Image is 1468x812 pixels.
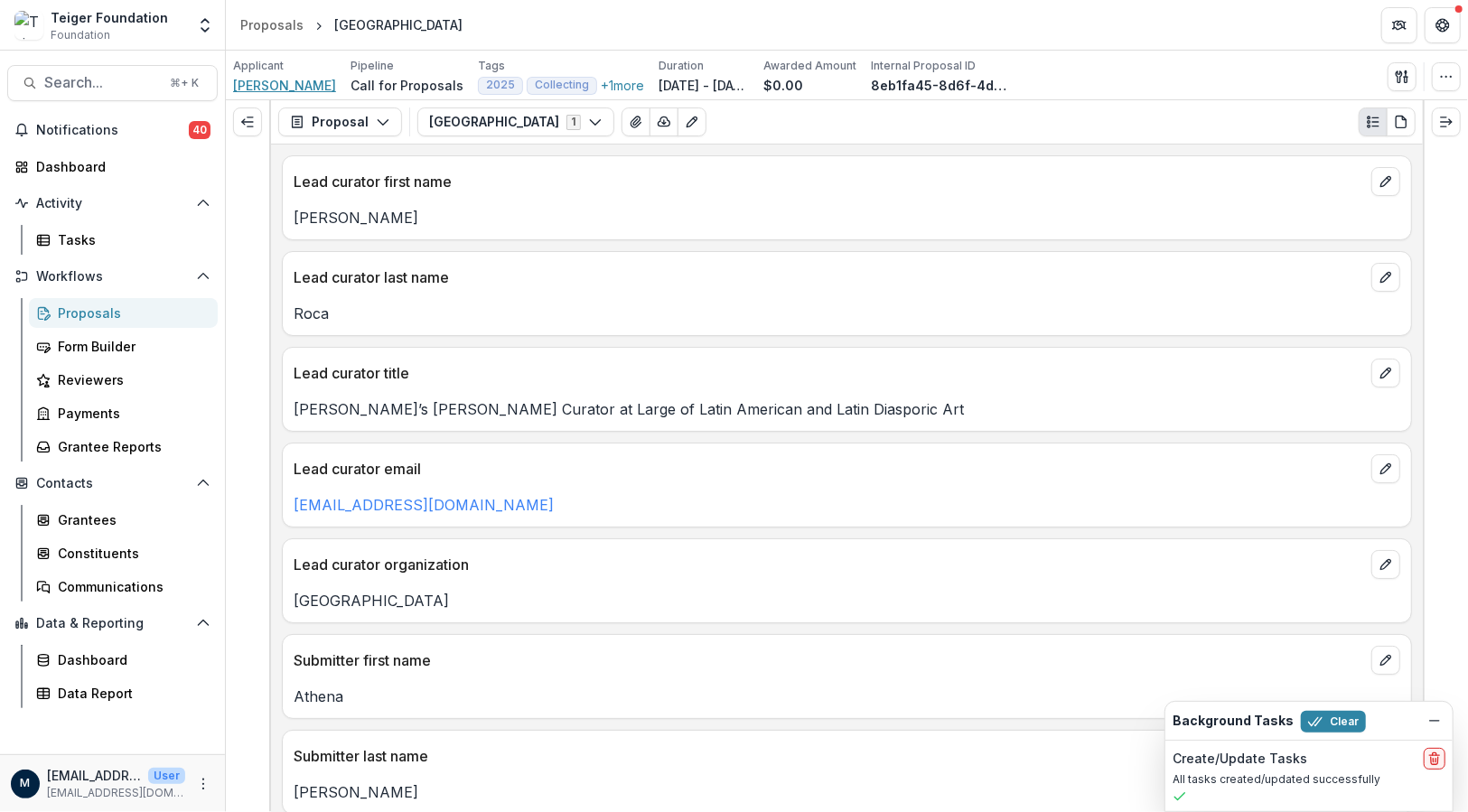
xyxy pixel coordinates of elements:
span: Workflows [36,269,189,285]
button: Edit as form [678,107,706,136]
button: Partners [1381,7,1417,43]
img: Teiger Foundation [14,11,43,40]
a: Grantee Reports [29,432,218,462]
p: [DATE] - [DATE] [659,76,749,95]
h2: Background Tasks [1173,714,1294,729]
p: Lead curator email [294,458,1364,480]
button: More [192,773,214,795]
p: $0.00 [763,76,803,95]
span: Search... [44,74,159,91]
p: All tasks created/updated successfully [1173,771,1445,788]
button: delete [1424,748,1445,770]
a: Proposals [233,12,311,38]
button: Get Help [1425,7,1461,43]
p: Lead curator organization [294,554,1364,575]
p: 8eb1fa45-8d6f-4d8a-b61e-5e2f4343ff53 [871,76,1006,95]
button: Clear [1301,711,1366,733]
span: Contacts [36,476,189,491]
div: [GEOGRAPHIC_DATA] [334,15,463,34]
p: Tags [478,58,505,74]
a: [EMAIL_ADDRESS][DOMAIN_NAME] [294,496,554,514]
a: Payments [29,398,218,428]
p: Awarded Amount [763,58,856,74]
a: Tasks [29,225,218,255]
button: edit [1371,646,1400,675]
p: Athena [294,686,1400,707]
p: [EMAIL_ADDRESS][DOMAIN_NAME] [47,785,185,801]
div: Grantees [58,510,203,529]
p: Call for Proposals [351,76,463,95]
a: Communications [29,572,218,602]
span: Activity [36,196,189,211]
p: Lead curator title [294,362,1364,384]
div: Reviewers [58,370,203,389]
a: Reviewers [29,365,218,395]
a: Proposals [29,298,218,328]
a: Dashboard [29,645,218,675]
a: Form Builder [29,331,218,361]
button: Open Activity [7,189,218,218]
button: edit [1371,550,1400,579]
button: Expand right [1432,107,1461,136]
p: Roca [294,303,1400,324]
button: edit [1371,263,1400,292]
button: Open Data & Reporting [7,609,218,638]
div: Proposals [58,303,203,322]
div: mpeach@teigerfoundation.org [21,778,31,789]
div: Tasks [58,230,203,249]
span: 40 [189,121,210,139]
div: Grantee Reports [58,437,203,456]
div: Data Report [58,684,203,703]
h2: Create/Update Tasks [1173,751,1307,767]
button: edit [1371,359,1400,387]
p: Internal Proposal ID [871,58,976,74]
a: Constituents [29,538,218,568]
div: Dashboard [58,650,203,669]
button: View Attached Files [622,107,650,136]
p: [PERSON_NAME]’s [PERSON_NAME] Curator at Large of Latin American and Latin Diasporic Art [294,398,1400,420]
button: Proposal [278,107,402,136]
button: PDF view [1387,107,1416,136]
div: Proposals [240,15,304,34]
div: Teiger Foundation [51,8,168,27]
div: ⌘ + K [166,73,202,93]
button: [GEOGRAPHIC_DATA]1 [417,107,614,136]
span: Collecting [535,79,589,91]
p: [EMAIL_ADDRESS][DOMAIN_NAME] [47,766,141,785]
a: [PERSON_NAME] [233,76,336,95]
span: Foundation [51,27,110,43]
p: Submitter last name [294,745,1364,767]
p: Submitter first name [294,649,1364,671]
p: Applicant [233,58,284,74]
span: 2025 [486,79,515,91]
button: Open entity switcher [192,7,218,43]
p: [PERSON_NAME] [294,207,1400,229]
nav: breadcrumb [233,12,470,38]
div: Payments [58,404,203,423]
button: Expand left [233,107,262,136]
button: +1more [601,76,644,95]
p: Duration [659,58,704,74]
button: Open Workflows [7,262,218,291]
a: Grantees [29,505,218,535]
button: Dismiss [1424,710,1445,732]
button: edit [1371,454,1400,483]
p: [PERSON_NAME] [294,781,1400,803]
div: Dashboard [36,157,203,176]
p: Lead curator first name [294,171,1364,192]
p: User [148,768,185,784]
button: Plaintext view [1359,107,1388,136]
div: Form Builder [58,337,203,356]
button: Search... [7,65,218,101]
p: Lead curator last name [294,266,1364,288]
div: Communications [58,577,203,596]
span: Data & Reporting [36,616,189,631]
button: Notifications40 [7,116,218,145]
button: edit [1371,167,1400,196]
button: Open Contacts [7,469,218,498]
a: Data Report [29,678,218,708]
div: Constituents [58,544,203,563]
p: Pipeline [351,58,394,74]
span: Notifications [36,123,189,138]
